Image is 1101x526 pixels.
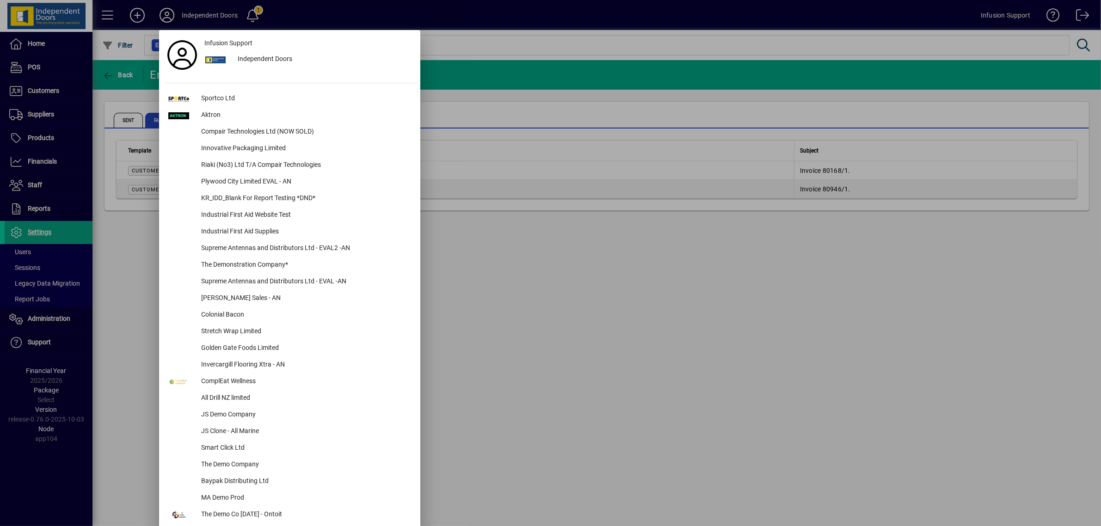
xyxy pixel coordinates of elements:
[194,124,416,141] div: Compair Technologies Ltd (NOW SOLD)
[164,357,416,373] button: Invercargill Flooring Xtra - AN
[194,274,416,290] div: Supreme Antennas and Distributors Ltd - EVAL -AN
[194,224,416,240] div: Industrial First Aid Supplies
[164,240,416,257] button: Supreme Antennas and Distributors Ltd - EVAL2 -AN
[194,141,416,157] div: Innovative Packaging Limited
[194,490,416,507] div: MA Demo Prod
[194,423,416,440] div: JS Clone - All Marine
[164,274,416,290] button: Supreme Antennas and Distributors Ltd - EVAL -AN
[164,257,416,274] button: The Demonstration Company*
[204,38,252,48] span: Infusion Support
[164,390,416,407] button: All Drill NZ limited
[194,91,416,107] div: Sportco Ltd
[164,340,416,357] button: Golden Gate Foods Limited
[230,51,416,68] div: Independent Doors
[164,107,416,124] button: Aktron
[164,207,416,224] button: Industrial First Aid Website Test
[194,373,416,390] div: ComplEat Wellness
[164,373,416,390] button: ComplEat Wellness
[164,307,416,324] button: Colonial Bacon
[164,324,416,340] button: Stretch Wrap Limited
[164,423,416,440] button: JS Clone - All Marine
[194,190,416,207] div: KR_IDD_Blank For Report Testing *DND*
[194,157,416,174] div: Riaki (No3) Ltd T/A Compair Technologies
[194,257,416,274] div: The Demonstration Company*
[194,107,416,124] div: Aktron
[194,290,416,307] div: [PERSON_NAME] Sales - AN
[164,224,416,240] button: Industrial First Aid Supplies
[164,174,416,190] button: Plywood City Limited EVAL - AN
[194,390,416,407] div: All Drill NZ limited
[194,207,416,224] div: Industrial First Aid Website Test
[164,457,416,473] button: The Demo Company
[194,174,416,190] div: Plywood City Limited EVAL - AN
[164,407,416,423] button: JS Demo Company
[194,457,416,473] div: The Demo Company
[194,507,416,523] div: The Demo Co [DATE] - Ontoit
[194,340,416,357] div: Golden Gate Foods Limited
[164,157,416,174] button: Riaki (No3) Ltd T/A Compair Technologies
[201,51,416,68] button: Independent Doors
[164,124,416,141] button: Compair Technologies Ltd (NOW SOLD)
[164,440,416,457] button: Smart Click Ltd
[194,240,416,257] div: Supreme Antennas and Distributors Ltd - EVAL2 -AN
[194,407,416,423] div: JS Demo Company
[164,473,416,490] button: Baypak Distributing Ltd
[164,141,416,157] button: Innovative Packaging Limited
[194,324,416,340] div: Stretch Wrap Limited
[164,507,416,523] button: The Demo Co [DATE] - Ontoit
[164,47,201,63] a: Profile
[194,473,416,490] div: Baypak Distributing Ltd
[164,490,416,507] button: MA Demo Prod
[194,440,416,457] div: Smart Click Ltd
[194,307,416,324] div: Colonial Bacon
[201,35,416,51] a: Infusion Support
[164,190,416,207] button: KR_IDD_Blank For Report Testing *DND*
[164,290,416,307] button: [PERSON_NAME] Sales - AN
[194,357,416,373] div: Invercargill Flooring Xtra - AN
[164,91,416,107] button: Sportco Ltd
